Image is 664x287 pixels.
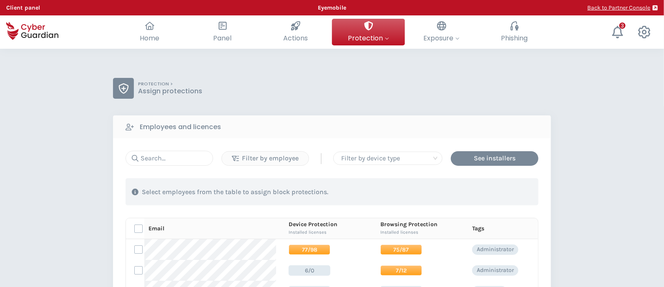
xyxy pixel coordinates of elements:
[501,33,528,43] span: Phishing
[477,246,514,253] p: Administrator
[138,87,202,95] p: Assign protections
[186,19,259,45] button: Panel
[6,4,40,11] b: Client panel
[405,19,478,45] button: Exposure
[113,19,186,45] button: Home
[138,81,202,87] p: PROTECTION >
[451,151,538,166] button: See installers
[228,153,302,163] div: Filter by employee
[289,221,337,228] p: Device Protection
[348,33,389,43] span: Protection
[588,3,658,12] a: Back to Partner Console
[619,22,626,29] div: 3
[289,228,337,237] p: Installed licenses
[142,188,328,196] p: Select employees from the table to assign block protections.
[380,265,422,276] span: 7/12
[423,33,460,43] span: Exposure
[332,19,405,45] button: Protection
[457,153,532,163] div: See installers
[126,151,213,166] input: Search...
[148,225,164,232] p: Email
[318,4,346,11] b: Eyemobile
[380,228,438,237] p: Installed licenses
[477,267,514,274] p: Administrator
[319,152,323,165] span: |
[289,265,330,276] span: 6/0
[289,245,330,255] span: 77/98
[478,19,551,45] button: Phishing
[140,122,221,132] b: Employees and licences
[221,151,309,166] button: Filter by employee
[259,19,332,45] button: Actions
[283,33,308,43] span: Actions
[472,225,484,232] p: Tags
[214,33,232,43] span: Panel
[380,221,438,228] p: Browsing Protection
[140,33,159,43] span: Home
[380,245,422,255] span: 75/87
